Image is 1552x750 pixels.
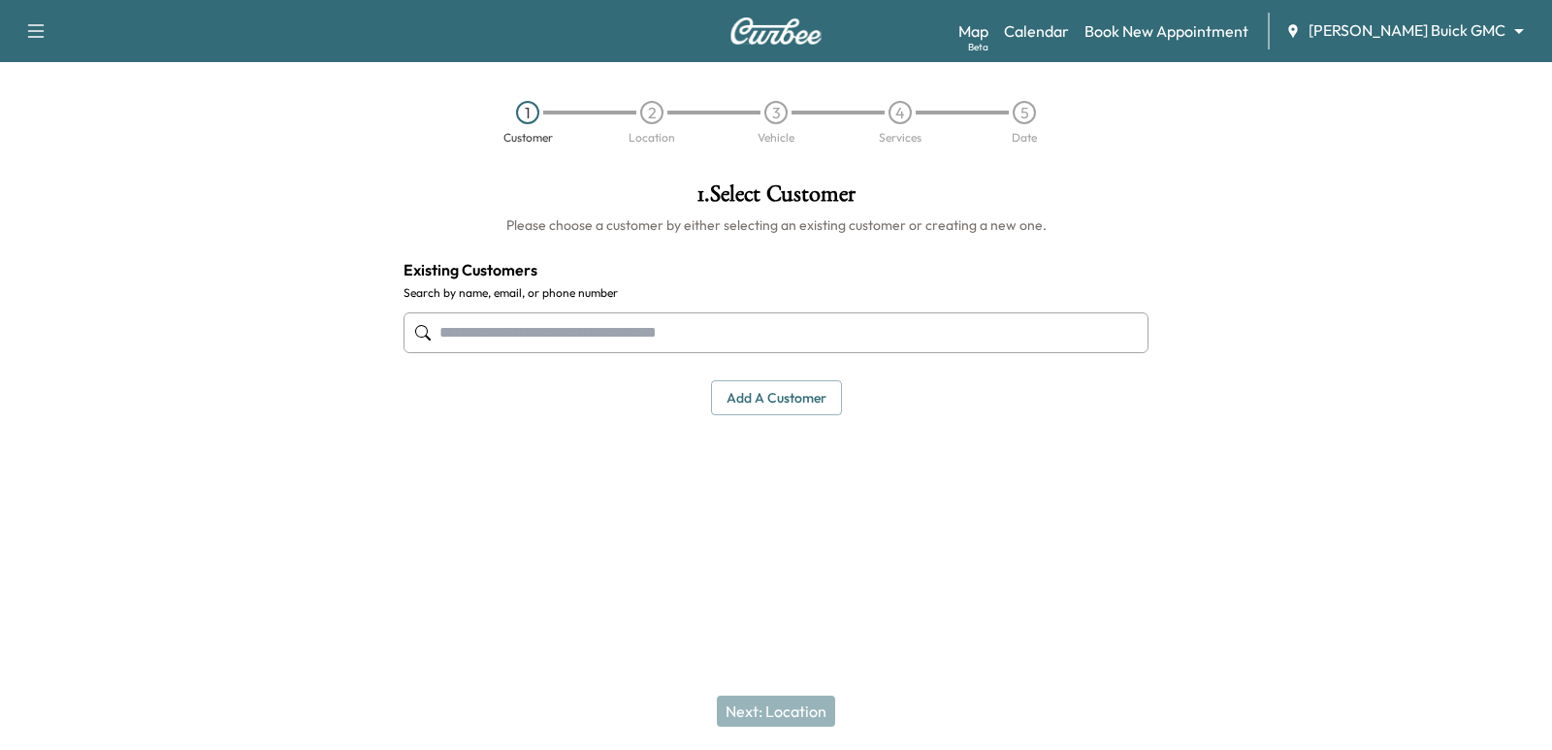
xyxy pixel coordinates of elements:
a: Book New Appointment [1084,19,1248,43]
div: 4 [889,101,912,124]
a: MapBeta [958,19,988,43]
a: Calendar [1004,19,1069,43]
label: Search by name, email, or phone number [404,285,1148,301]
h6: Please choose a customer by either selecting an existing customer or creating a new one. [404,215,1148,235]
span: [PERSON_NAME] Buick GMC [1309,19,1505,42]
img: Curbee Logo [729,17,823,45]
div: Customer [503,132,553,144]
h1: 1 . Select Customer [404,182,1148,215]
div: Beta [968,40,988,54]
div: 3 [764,101,788,124]
div: Vehicle [758,132,794,144]
div: 5 [1013,101,1036,124]
div: 2 [640,101,663,124]
button: Add a customer [711,380,842,416]
div: Services [879,132,921,144]
div: 1 [516,101,539,124]
div: Location [629,132,675,144]
div: Date [1012,132,1037,144]
h4: Existing Customers [404,258,1148,281]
